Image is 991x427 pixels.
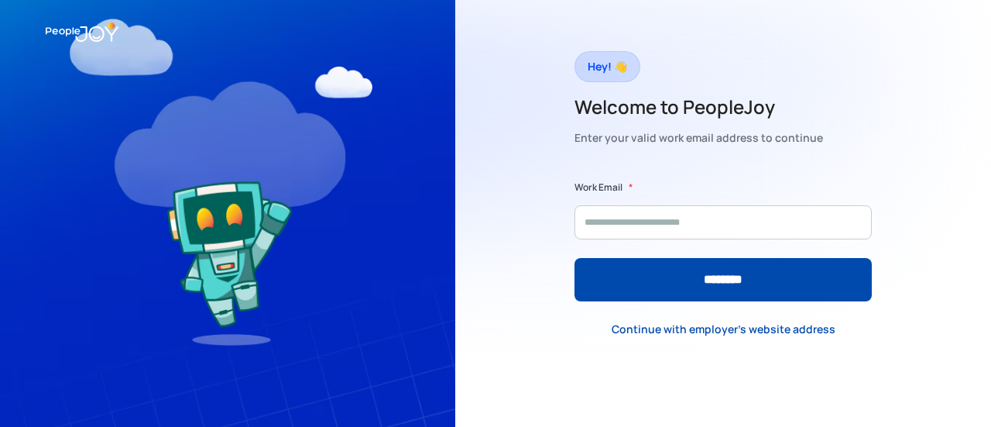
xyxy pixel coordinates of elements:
[599,313,848,345] a: Continue with employer's website address
[574,180,872,301] form: Form
[612,322,835,337] div: Continue with employer's website address
[574,95,823,119] h2: Welcome to PeopleJoy
[588,56,627,77] div: Hey! 👋
[574,180,622,195] label: Work Email
[574,127,823,149] div: Enter your valid work email address to continue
